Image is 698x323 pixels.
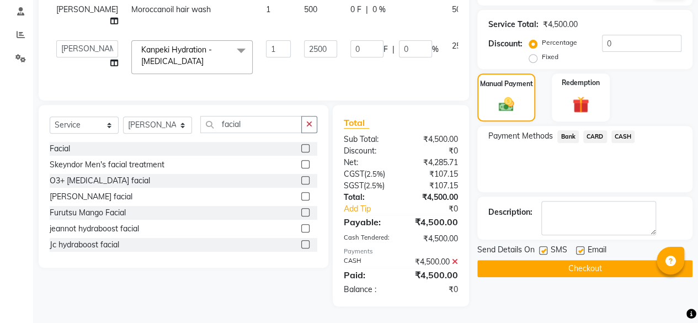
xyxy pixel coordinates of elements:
[335,192,401,203] div: Total:
[401,233,466,245] div: ₹4,500.00
[366,181,382,190] span: 2.5%
[131,4,211,14] span: Moroccanoil hair wash
[335,134,401,145] div: Sub Total:
[200,116,302,133] input: Search or Scan
[50,239,119,251] div: Jc hydraboost facial
[542,38,577,47] label: Percentage
[562,78,600,88] label: Redemption
[494,96,519,113] img: _cash.svg
[372,4,386,15] span: 0 %
[335,168,401,180] div: ( )
[401,256,466,268] div: ₹4,500.00
[477,244,535,258] span: Send Details On
[401,157,466,168] div: ₹4,285.71
[543,19,578,30] div: ₹4,500.00
[488,206,532,218] div: Description:
[56,4,118,14] span: [PERSON_NAME]
[542,52,558,62] label: Fixed
[335,233,401,245] div: Cash Tendered:
[344,169,364,179] span: CGST
[335,256,401,268] div: CASH
[141,45,212,66] span: Kanpeki Hydration - [MEDICAL_DATA]
[480,79,533,89] label: Manual Payment
[567,94,594,115] img: _gift.svg
[401,215,466,229] div: ₹4,500.00
[366,4,368,15] span: |
[344,247,458,256] div: Payments
[432,44,439,55] span: %
[401,168,466,180] div: ₹107.15
[383,44,388,55] span: F
[401,134,466,145] div: ₹4,500.00
[335,268,401,282] div: Paid:
[412,203,466,215] div: ₹0
[50,191,132,203] div: [PERSON_NAME] facial
[551,244,567,258] span: SMS
[50,207,126,219] div: Furutsu Mango Facial
[611,130,635,143] span: CASH
[335,203,412,215] a: Add Tip
[588,244,606,258] span: Email
[204,56,209,66] a: x
[335,157,401,168] div: Net:
[50,175,150,187] div: O3+ [MEDICAL_DATA] facial
[452,4,465,14] span: 500
[266,4,270,14] span: 1
[488,130,553,142] span: Payment Methods
[344,181,364,190] span: SGST
[488,19,539,30] div: Service Total:
[583,130,607,143] span: CARD
[401,180,466,192] div: ₹107.15
[304,4,317,14] span: 500
[344,117,369,129] span: Total
[392,44,395,55] span: |
[401,284,466,295] div: ₹0
[335,145,401,157] div: Discount:
[50,159,164,171] div: Skeyndor Men's facial treatment
[401,268,466,282] div: ₹4,500.00
[366,170,383,178] span: 2.5%
[401,192,466,203] div: ₹4,500.00
[477,260,692,277] button: Checkout
[350,4,361,15] span: 0 F
[557,130,579,143] span: Bank
[335,284,401,295] div: Balance :
[335,215,401,229] div: Payable:
[50,143,70,155] div: Facial
[488,38,523,50] div: Discount:
[50,223,139,235] div: jeannot hydraboost facial
[335,180,401,192] div: ( )
[452,41,470,51] span: 2500
[401,145,466,157] div: ₹0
